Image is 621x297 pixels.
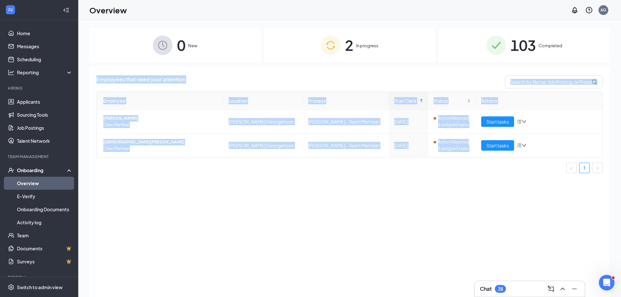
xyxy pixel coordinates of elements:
div: AG [600,7,606,13]
svg: WorkstreamLogo [7,7,14,13]
a: Home [17,27,73,40]
button: Start tasks [481,140,514,151]
a: SurveysCrown [17,255,73,268]
span: 0 [177,34,185,56]
a: Messages [17,40,73,53]
div: Payroll [8,275,71,280]
span: right [596,166,599,170]
span: down [522,119,526,124]
a: E-Verify [17,190,73,203]
button: Minimize [569,284,580,294]
span: Completed [539,42,562,49]
li: Next Page [592,163,603,173]
button: ChevronUp [557,284,568,294]
span: Start Date [394,97,418,104]
span: 4 assigned tasks [438,145,471,152]
a: Sourcing Tools [17,108,73,121]
span: Status [434,97,466,104]
span: down [522,143,526,148]
div: Team Management [8,154,71,159]
th: Location [223,92,303,110]
a: Talent Network [17,134,73,147]
span: Crew Member [103,145,218,152]
td: [PERSON_NAME] Georgetown [223,110,303,134]
span: Crew Member [103,122,218,128]
th: Status [428,92,476,110]
svg: Collapse [63,7,69,13]
li: Previous Page [566,163,577,173]
a: DocumentsCrown [17,242,73,255]
span: 4 assigned tasks [438,122,471,128]
td: [PERSON_NAME] - Team Member [303,134,389,157]
span: [PERSON_NAME] [103,115,218,122]
button: Start tasks [481,116,514,127]
td: [PERSON_NAME] Georgetown [223,134,303,157]
span: 103 [510,34,536,56]
iframe: Intercom live chat [599,275,614,290]
a: Overview [17,177,73,190]
th: Employee [97,92,223,110]
span: bars [517,143,522,148]
a: Team [17,229,73,242]
a: Scheduling [17,53,73,66]
div: Switch to admin view [17,284,63,290]
svg: Settings [8,284,14,290]
span: Action Required [438,115,468,122]
a: 1 [580,163,589,173]
span: bars [517,119,522,124]
svg: QuestionInfo [585,6,593,14]
span: [DEMOGRAPHIC_DATA][PERSON_NAME] [103,139,218,145]
svg: UserCheck [8,167,14,173]
span: Action Required [438,139,468,145]
button: left [566,163,577,173]
span: left [569,166,573,170]
svg: ComposeMessage [547,285,555,293]
div: [DATE] [394,118,423,125]
div: Reporting [17,69,73,76]
a: Applicants [17,95,73,108]
svg: Notifications [571,6,579,14]
a: Activity log [17,216,73,229]
div: [DATE] [394,142,423,149]
span: Start tasks [486,118,509,125]
button: ComposeMessage [546,284,556,294]
h1: Overview [89,5,127,16]
svg: Minimize [570,285,578,293]
button: right [592,163,603,173]
span: 2 [345,34,353,56]
svg: ChevronUp [559,285,567,293]
span: Employees that need your attention [96,75,185,88]
td: [PERSON_NAME] - Team Member [303,110,389,134]
svg: Analysis [8,69,14,76]
th: Actions [476,92,602,110]
input: Search by Name, Job Posting, or Process [505,75,603,88]
span: Start tasks [486,142,509,149]
span: In progress [356,42,378,49]
div: 38 [498,286,503,292]
div: Onboarding [17,167,67,173]
h3: Chat [480,285,492,292]
a: Onboarding Documents [17,203,73,216]
a: Job Postings [17,121,73,134]
span: New [188,42,197,49]
div: Hiring [8,85,71,91]
th: Process [303,92,389,110]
